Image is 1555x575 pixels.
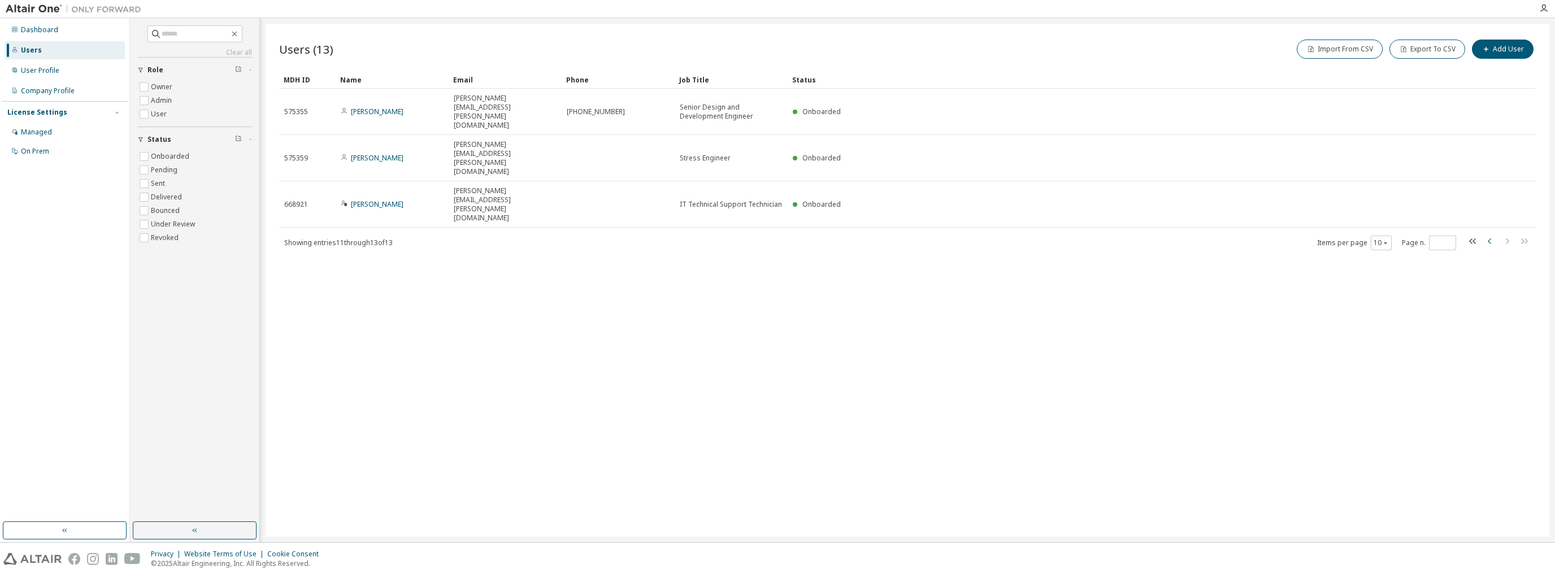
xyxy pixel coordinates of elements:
[284,154,308,163] span: 575359
[566,71,670,89] div: Phone
[151,150,192,163] label: Onboarded
[567,107,625,116] span: [PHONE_NUMBER]
[21,25,58,34] div: Dashboard
[184,550,267,559] div: Website Terms of Use
[1297,40,1383,59] button: Import From CSV
[679,71,783,89] div: Job Title
[68,553,80,565] img: facebook.svg
[3,553,62,565] img: altair_logo.svg
[453,71,557,89] div: Email
[1402,236,1456,250] span: Page n.
[151,231,181,245] label: Revoked
[21,86,75,95] div: Company Profile
[151,94,174,107] label: Admin
[802,153,841,163] span: Onboarded
[1374,238,1389,247] button: 10
[454,94,557,130] span: [PERSON_NAME][EMAIL_ADDRESS][PERSON_NAME][DOMAIN_NAME]
[1317,236,1392,250] span: Items per page
[151,559,325,568] p: © 2025 Altair Engineering, Inc. All Rights Reserved.
[680,154,731,163] span: Stress Engineer
[21,46,42,55] div: Users
[21,66,59,75] div: User Profile
[680,103,783,121] span: Senior Design and Development Engineer
[151,204,182,217] label: Bounced
[279,41,333,57] span: Users (13)
[235,66,242,75] span: Clear filter
[802,199,841,209] span: Onboarded
[151,190,184,204] label: Delivered
[1389,40,1465,59] button: Export To CSV
[124,553,141,565] img: youtube.svg
[151,107,169,121] label: User
[151,163,180,177] label: Pending
[235,135,242,144] span: Clear filter
[21,147,49,156] div: On Prem
[351,199,403,209] a: [PERSON_NAME]
[284,200,308,209] span: 668921
[792,71,1477,89] div: Status
[284,238,393,247] span: Showing entries 11 through 13 of 13
[284,71,331,89] div: MDH ID
[680,200,782,209] span: IT Technical Support Technician
[284,107,308,116] span: 575355
[137,48,252,57] a: Clear all
[351,107,403,116] a: [PERSON_NAME]
[454,140,557,176] span: [PERSON_NAME][EMAIL_ADDRESS][PERSON_NAME][DOMAIN_NAME]
[1472,40,1534,59] button: Add User
[6,3,147,15] img: Altair One
[147,135,171,144] span: Status
[151,217,197,231] label: Under Review
[454,186,557,223] span: [PERSON_NAME][EMAIL_ADDRESS][PERSON_NAME][DOMAIN_NAME]
[151,80,175,94] label: Owner
[267,550,325,559] div: Cookie Consent
[802,107,841,116] span: Onboarded
[340,71,444,89] div: Name
[351,153,403,163] a: [PERSON_NAME]
[106,553,118,565] img: linkedin.svg
[151,177,167,190] label: Sent
[21,128,52,137] div: Managed
[7,108,67,117] div: License Settings
[137,127,252,152] button: Status
[151,550,184,559] div: Privacy
[147,66,163,75] span: Role
[137,58,252,82] button: Role
[87,553,99,565] img: instagram.svg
